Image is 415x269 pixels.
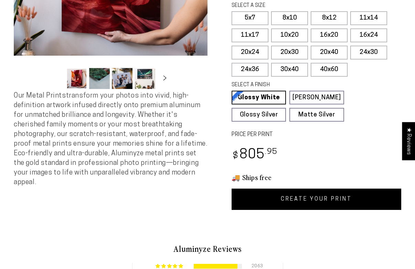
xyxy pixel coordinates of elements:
[157,71,172,86] button: Slide right
[271,63,308,77] label: 30x40
[311,29,348,42] label: 16x20
[232,189,401,210] a: CREATE YOUR PRINT
[350,46,387,59] label: 24x30
[89,68,110,89] button: Load image 2 in gallery view
[289,91,344,104] a: [PERSON_NAME]
[232,148,277,162] bdi: 805
[252,264,260,269] div: 2063
[311,11,348,25] label: 8x12
[402,122,415,160] div: Click to open Judge.me floating reviews tab
[232,29,268,42] label: 11x17
[271,11,308,25] label: 8x10
[233,152,238,161] span: $
[232,91,286,104] a: Glossy White
[232,63,268,77] label: 24x36
[271,29,308,42] label: 10x20
[271,46,308,59] label: 20x30
[232,2,331,10] legend: SELECT A SIZE
[19,243,396,255] h2: Aluminyze Reviews
[49,71,64,86] button: Slide left
[14,92,207,186] span: Our Metal Prints transform your photos into vivid, high-definition artwork infused directly onto ...
[156,264,184,269] div: 91% (2063) reviews with 5 star rating
[135,68,155,89] button: Load image 4 in gallery view
[66,68,87,89] button: Load image 1 in gallery view
[232,131,401,139] label: PRICE PER PRINT
[289,108,344,122] a: Matte Silver
[232,173,401,182] h3: 🚚 Ships free
[112,68,132,89] button: Load image 3 in gallery view
[232,81,331,89] legend: SELECT A FINISH
[350,11,387,25] label: 11x14
[311,46,348,59] label: 20x40
[311,63,348,77] label: 40x60
[350,29,387,42] label: 16x24
[232,11,268,25] label: 5x7
[232,46,268,59] label: 20x24
[232,108,286,122] a: Glossy Silver
[265,148,277,156] sup: .95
